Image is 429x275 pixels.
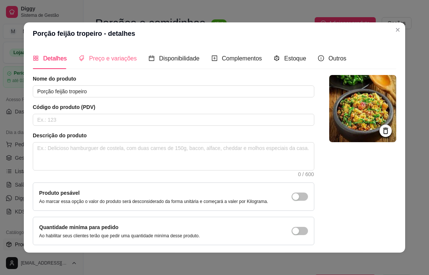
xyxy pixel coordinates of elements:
[33,103,314,111] article: Código do produto (PDV)
[33,114,314,126] input: Ex.: 123
[33,85,314,97] input: Ex.: Hamburguer de costela
[222,55,262,62] span: Complementos
[328,55,346,62] span: Outros
[33,75,314,82] article: Nome do produto
[392,24,404,36] button: Close
[212,55,217,61] span: plus-square
[39,224,118,230] label: Quantidade miníma para pedido
[318,55,324,61] span: info-circle
[329,75,396,142] img: logo da loja
[159,55,200,62] span: Disponibilidade
[89,55,137,62] span: Preço e variações
[284,55,306,62] span: Estoque
[39,190,80,196] label: Produto pesável
[24,22,405,45] header: Porção feijão tropeiro - detalhes
[149,55,155,61] span: calendar
[79,55,85,61] span: tags
[43,55,67,62] span: Detalhes
[39,199,268,204] p: Ao marcar essa opção o valor do produto será desconsiderado da forma unitária e começará a valer ...
[33,132,314,139] article: Descrição do produto
[33,55,39,61] span: appstore
[39,233,200,239] p: Ao habilitar seus clientes terão que pedir uma quantidade miníma desse produto.
[274,55,280,61] span: code-sandbox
